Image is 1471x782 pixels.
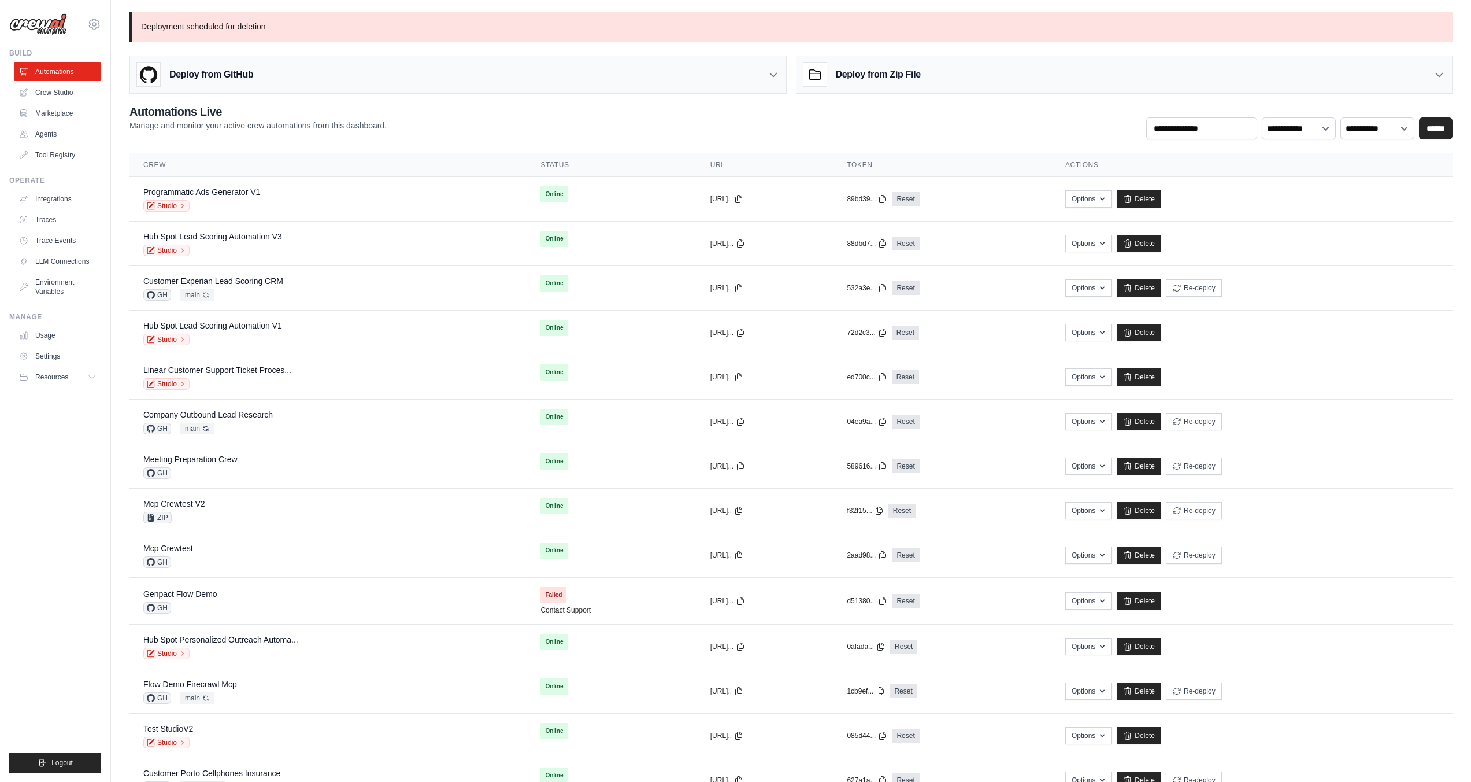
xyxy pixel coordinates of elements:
[143,200,190,212] a: Studio
[540,606,591,615] a: Contact Support
[1065,324,1112,341] button: Options
[143,321,282,330] a: Hub Spot Lead Scoring Automation V1
[540,498,568,514] span: Online
[1117,413,1161,430] a: Delete
[847,283,887,293] button: 532a3e...
[14,347,101,366] a: Settings
[14,190,101,208] a: Integrations
[1166,683,1222,700] button: Re-deploy
[847,731,887,740] button: 085d44...
[540,275,568,292] span: Online
[35,372,68,382] span: Resources
[1065,727,1112,744] button: Options
[892,548,919,562] a: Reset
[847,194,887,204] button: 89bd39...
[143,245,190,256] a: Studio
[143,556,171,568] span: GH
[9,312,101,322] div: Manage
[1065,368,1112,386] button: Options
[1117,235,1161,252] a: Delete
[143,589,217,599] a: Genpact Flow Demo
[9,13,67,35] img: Logo
[847,551,887,560] button: 2aad98...
[1117,592,1161,610] a: Delete
[847,328,887,337] button: 72d2c3...
[847,462,887,471] button: 589616...
[892,459,919,473] a: Reset
[1065,235,1112,252] button: Options
[1117,683,1161,700] a: Delete
[129,153,527,177] th: Crew
[540,543,568,559] span: Online
[143,366,291,375] a: Linear Customer Support Ticket Proces...
[540,186,568,202] span: Online
[143,334,190,345] a: Studio
[14,62,101,81] a: Automations
[540,723,568,739] span: Online
[892,192,919,206] a: Reset
[14,326,101,345] a: Usage
[1065,638,1112,655] button: Options
[890,684,917,698] a: Reset
[129,120,387,131] p: Manage and monitor your active crew automations from this dashboard.
[540,678,568,695] span: Online
[833,153,1051,177] th: Token
[143,692,171,704] span: GH
[143,602,171,614] span: GH
[14,104,101,123] a: Marketplace
[180,692,214,704] span: main
[143,455,238,464] a: Meeting Preparation Crew
[1166,458,1222,475] button: Re-deploy
[540,364,568,381] span: Online
[14,368,101,386] button: Resources
[143,737,190,748] a: Studio
[143,467,171,479] span: GH
[892,326,919,340] a: Reset
[540,409,568,425] span: Online
[1117,279,1161,297] a: Delete
[143,378,190,390] a: Studio
[847,642,885,651] button: 0afada...
[9,176,101,185] div: Operate
[1051,153,1453,177] th: Actions
[1065,279,1112,297] button: Options
[1117,547,1161,564] a: Delete
[14,146,101,164] a: Tool Registry
[1117,727,1161,744] a: Delete
[180,289,214,301] span: main
[527,153,696,177] th: Status
[14,252,101,271] a: LLM Connections
[1117,190,1161,208] a: Delete
[180,423,214,434] span: main
[143,289,171,301] span: GH
[892,415,919,429] a: Reset
[14,211,101,229] a: Traces
[14,83,101,102] a: Crew Studio
[9,753,101,773] button: Logout
[1166,547,1222,564] button: Re-deploy
[892,370,919,384] a: Reset
[540,453,568,470] span: Online
[892,594,919,608] a: Reset
[143,724,193,733] a: Test StudioV2
[14,125,101,143] a: Agents
[1117,368,1161,386] a: Delete
[169,68,253,82] h3: Deploy from GitHub
[129,12,1453,42] p: Deployment scheduled for deletion
[143,680,237,689] a: Flow Demo Firecrawl Mcp
[143,423,171,434] span: GH
[143,276,283,286] a: Customer Experian Lead Scoring CRM
[540,587,566,603] span: Failed
[847,417,887,426] button: 04ea9a...
[892,729,919,743] a: Reset
[836,68,921,82] h3: Deploy from Zip File
[847,239,887,248] button: 88dbd7...
[847,687,885,696] button: 1cb9ef...
[1166,502,1222,519] button: Re-deploy
[1065,592,1112,610] button: Options
[1117,324,1161,341] a: Delete
[1065,190,1112,208] button: Options
[143,648,190,659] a: Studio
[51,758,73,768] span: Logout
[1065,502,1112,519] button: Options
